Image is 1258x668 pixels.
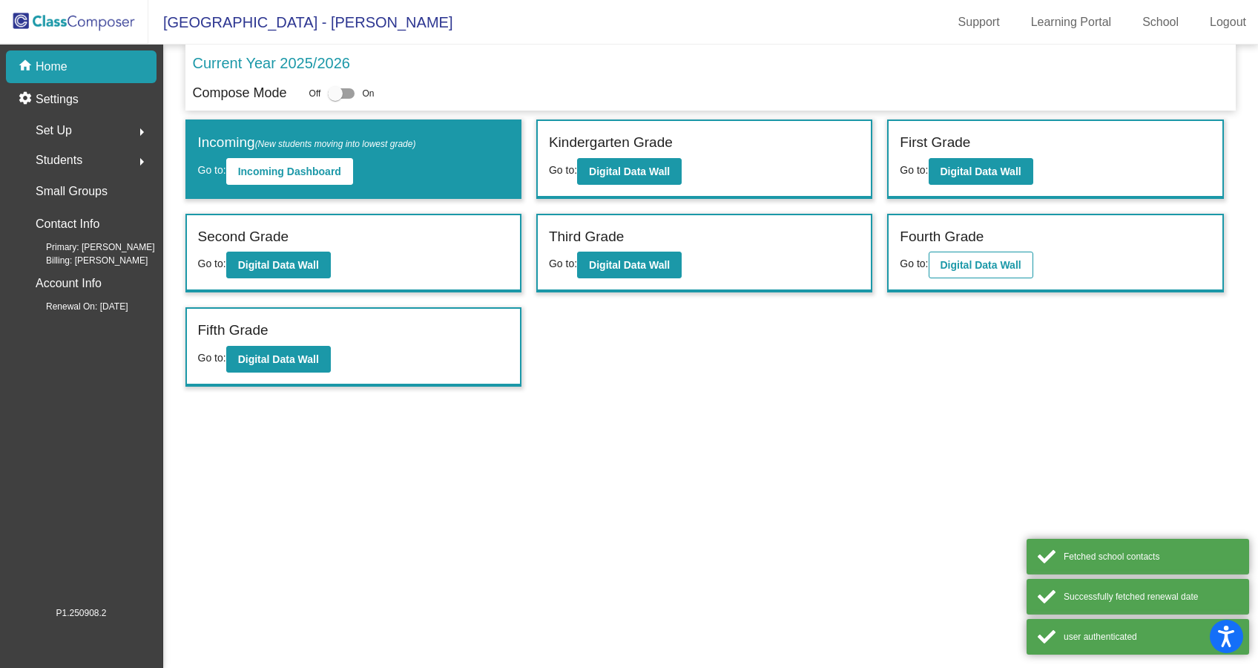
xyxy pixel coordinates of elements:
b: Incoming Dashboard [238,166,341,177]
span: Go to: [198,164,226,176]
button: Digital Data Wall [226,252,331,278]
button: Digital Data Wall [929,252,1033,278]
span: [GEOGRAPHIC_DATA] - [PERSON_NAME] [148,10,452,34]
span: Primary: [PERSON_NAME] [22,240,155,254]
mat-icon: settings [18,91,36,108]
mat-icon: home [18,58,36,76]
p: Account Info [36,273,102,294]
b: Digital Data Wall [238,353,319,365]
a: Learning Portal [1019,10,1124,34]
span: Go to: [549,258,577,269]
a: Support [946,10,1012,34]
p: Compose Mode [193,83,287,103]
span: Go to: [900,258,928,269]
span: On [362,87,374,100]
div: Fetched school contacts [1064,550,1238,563]
button: Digital Data Wall [577,158,682,185]
p: Home [36,58,67,76]
mat-icon: arrow_right [133,123,151,141]
p: Small Groups [36,181,108,202]
button: Digital Data Wall [929,158,1033,185]
a: Logout [1198,10,1258,34]
span: Off [309,87,321,100]
span: Set Up [36,120,72,141]
span: Go to: [198,258,226,269]
b: Digital Data Wall [941,259,1021,271]
label: Kindergarten Grade [549,132,673,154]
p: Current Year 2025/2026 [193,52,350,74]
div: user authenticated [1064,630,1238,644]
p: Settings [36,91,79,108]
b: Digital Data Wall [238,259,319,271]
b: Digital Data Wall [589,259,670,271]
span: Go to: [900,164,928,176]
button: Incoming Dashboard [226,158,353,185]
b: Digital Data Wall [589,166,670,177]
span: Students [36,150,82,171]
label: First Grade [900,132,970,154]
a: School [1130,10,1191,34]
label: Second Grade [198,226,289,248]
b: Digital Data Wall [941,166,1021,177]
button: Digital Data Wall [226,346,331,373]
label: Incoming [198,132,416,154]
span: Go to: [198,352,226,364]
div: Successfully fetched renewal date [1064,590,1238,603]
button: Digital Data Wall [577,252,682,278]
span: Billing: [PERSON_NAME] [22,254,148,267]
span: Renewal On: [DATE] [22,300,128,313]
label: Fifth Grade [198,320,269,341]
mat-icon: arrow_right [133,153,151,171]
span: (New students moving into lowest grade) [255,139,416,149]
span: Go to: [549,164,577,176]
label: Third Grade [549,226,624,248]
label: Fourth Grade [900,226,984,248]
p: Contact Info [36,214,99,235]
